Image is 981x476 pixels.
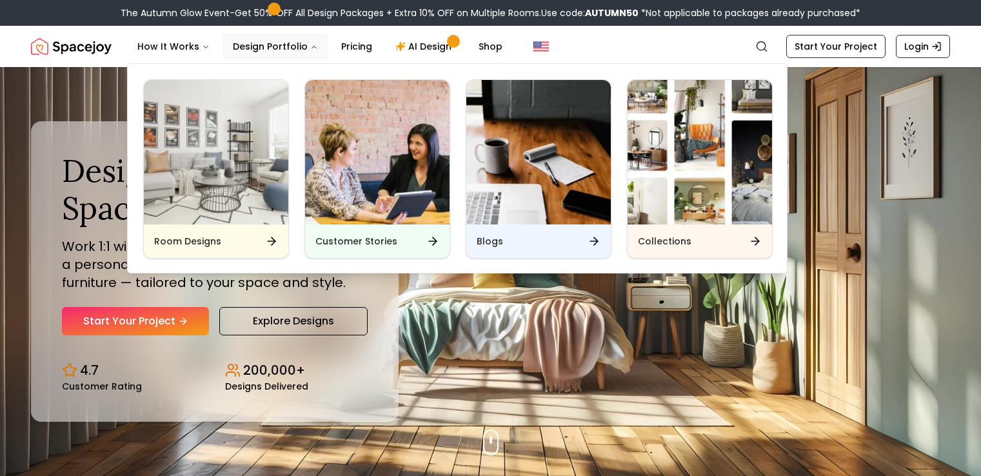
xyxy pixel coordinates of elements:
[466,80,611,224] img: Blogs
[896,35,950,58] a: Login
[62,237,368,292] p: Work 1:1 with expert interior designers to create a personalized design, complete with curated fu...
[154,235,221,248] h6: Room Designs
[144,80,288,224] img: Room Designs
[639,6,860,19] span: *Not applicable to packages already purchased*
[143,79,289,259] a: Room DesignsRoom Designs
[62,382,142,391] small: Customer Rating
[533,39,549,54] img: United States
[219,307,368,335] a: Explore Designs
[80,361,99,379] p: 4.7
[31,26,950,67] nav: Global
[477,235,503,248] h6: Blogs
[62,307,209,335] a: Start Your Project
[127,34,220,59] button: How It Works
[243,361,305,379] p: 200,000+
[31,34,112,59] a: Spacejoy
[127,34,513,59] nav: Main
[62,152,368,226] h1: Design Your Dream Space Online
[627,79,773,259] a: CollectionsCollections
[585,6,639,19] b: AUTUMN50
[331,34,382,59] a: Pricing
[315,235,397,248] h6: Customer Stories
[786,35,886,58] a: Start Your Project
[305,80,450,224] img: Customer Stories
[541,6,639,19] span: Use code:
[468,34,513,59] a: Shop
[62,351,368,391] div: Design stats
[628,80,772,224] img: Collections
[121,6,860,19] div: The Autumn Glow Event-Get 50% OFF All Design Packages + Extra 10% OFF on Multiple Rooms.
[31,34,112,59] img: Spacejoy Logo
[128,64,788,274] div: Design Portfolio
[225,382,308,391] small: Designs Delivered
[385,34,466,59] a: AI Design
[638,235,691,248] h6: Collections
[223,34,328,59] button: Design Portfolio
[466,79,611,259] a: BlogsBlogs
[304,79,450,259] a: Customer StoriesCustomer Stories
